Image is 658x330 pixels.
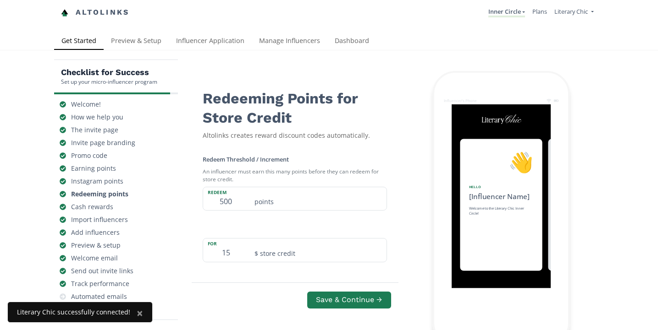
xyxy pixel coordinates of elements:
button: Save & Continue → [307,292,391,308]
div: Earning points [71,164,116,173]
div: Influencer's Phone [444,98,477,103]
a: Get Started [54,32,104,51]
div: 👋 [469,147,533,177]
div: $ store credit [249,238,387,262]
div: Altolinks creates reward discount codes automatically. [203,131,387,140]
a: Preview & Setup [104,32,169,51]
h5: Checklist for Success [61,67,157,78]
div: How we help you [71,113,123,122]
div: Add influencers [71,228,120,237]
div: Instagram points [71,177,123,186]
span: × [137,305,143,320]
div: Welcome! [71,100,101,109]
button: Close [127,302,152,324]
a: Inner Circle [488,7,525,17]
label: for [203,238,249,247]
div: Automated emails [71,292,127,301]
div: Welcome email [71,254,118,263]
img: BtEZ2yWRJa3M [479,109,523,131]
div: Send out invite links [71,266,133,276]
div: [Influencer Name] [469,191,533,201]
div: points [249,187,387,211]
div: Redeeming points [71,189,128,199]
a: Plans [532,7,547,16]
span: Literary Chic [554,7,588,16]
iframe: chat widget [9,9,39,37]
a: Dashboard [327,32,376,51]
label: Allow points to be stacked [203,281,276,289]
div: Redeeming Points for Store Credit [203,82,387,127]
div: Promo code [71,151,107,160]
a: Altolinks [61,5,130,20]
div: Set up your micro-influencer program [61,78,157,86]
small: An influencer must earn this many points before they can redeem for store credit. [203,164,387,187]
div: Literary Chic successfully connected! [17,308,130,317]
div: The invite page [71,125,118,135]
div: Import influencers [71,215,128,224]
a: Influencer Application [169,32,252,51]
div: Invite page branding [71,138,135,147]
div: Cash rewards [71,202,113,211]
div: Hello [469,184,533,189]
label: Redeem Threshold / Increment [203,155,289,163]
label: redeem [203,187,249,195]
div: Track performance [71,279,129,288]
img: favicon-32x32.png [61,9,68,16]
a: Literary Chic [554,7,593,18]
div: Welcome to the Literary Chic Inner Circle! [469,206,533,216]
a: Manage Influencers [252,32,327,51]
div: Preview & setup [71,241,121,250]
